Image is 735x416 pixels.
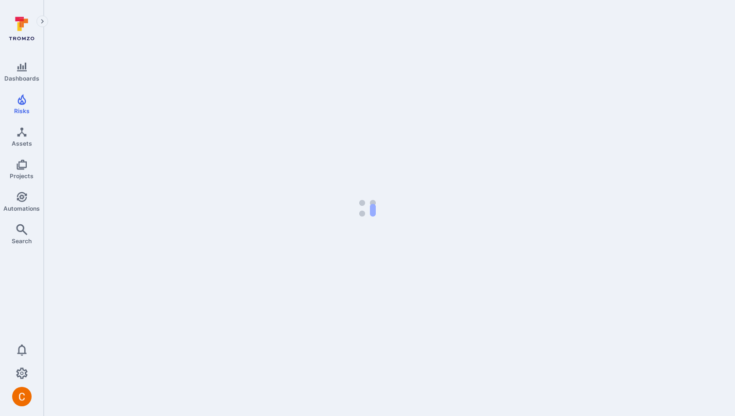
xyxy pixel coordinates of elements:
[12,237,32,245] span: Search
[39,17,46,26] i: Expand navigation menu
[12,387,32,406] div: Camilo Rivera
[36,16,48,27] button: Expand navigation menu
[14,107,30,115] span: Risks
[10,172,34,180] span: Projects
[12,140,32,147] span: Assets
[12,387,32,406] img: ACg8ocJuq_DPPTkXyD9OlTnVLvDrpObecjcADscmEHLMiTyEnTELew=s96-c
[3,205,40,212] span: Automations
[4,75,39,82] span: Dashboards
